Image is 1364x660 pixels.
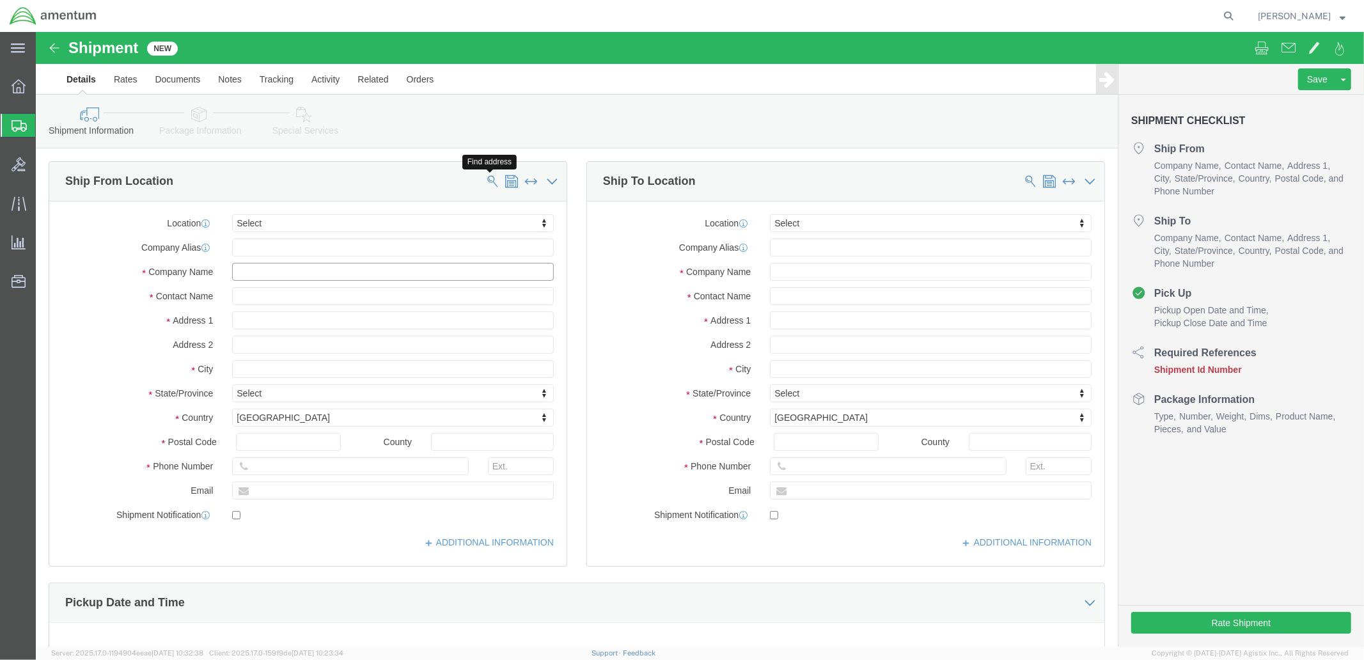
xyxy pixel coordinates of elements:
[1152,648,1349,659] span: Copyright © [DATE]-[DATE] Agistix Inc., All Rights Reserved
[36,32,1364,647] iframe: FS Legacy Container
[623,649,655,657] a: Feedback
[292,649,343,657] span: [DATE] 10:23:34
[9,6,97,26] img: logo
[1257,8,1346,24] button: [PERSON_NAME]
[209,649,343,657] span: Client: 2025.17.0-159f9de
[1258,9,1331,23] span: Michael Jones
[152,649,203,657] span: [DATE] 10:32:38
[51,649,203,657] span: Server: 2025.17.0-1194904eeae
[592,649,623,657] a: Support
